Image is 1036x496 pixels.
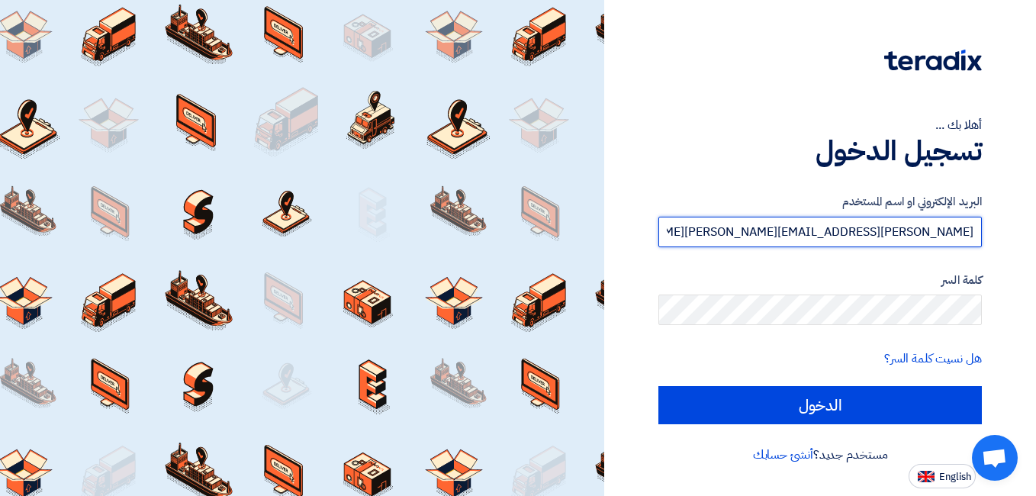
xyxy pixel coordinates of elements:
div: مستخدم جديد؟ [658,446,982,464]
label: كلمة السر [658,272,982,289]
a: أنشئ حسابك [753,446,813,464]
button: English [909,464,976,488]
h1: تسجيل الدخول [658,134,982,168]
div: أهلا بك ... [658,116,982,134]
span: English [939,472,971,482]
a: هل نسيت كلمة السر؟ [884,349,982,368]
input: الدخول [658,386,982,424]
input: أدخل بريد العمل الإلكتروني او اسم المستخدم الخاص بك ... [658,217,982,247]
a: Open chat [972,435,1018,481]
img: Teradix logo [884,50,982,71]
label: البريد الإلكتروني او اسم المستخدم [658,193,982,211]
img: en-US.png [918,471,935,482]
